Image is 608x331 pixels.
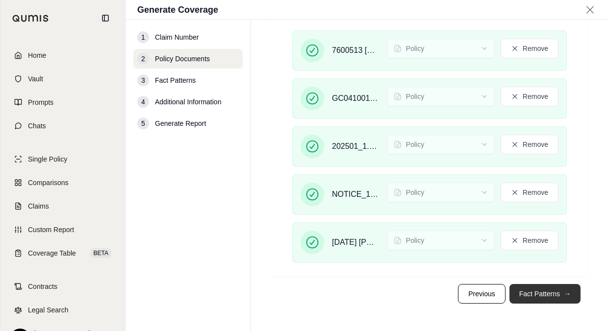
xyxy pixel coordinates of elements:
a: Comparisons [6,172,119,193]
span: → [564,289,571,299]
span: Comparisons [28,178,68,188]
button: Previous [458,284,505,304]
div: 5 [137,118,149,129]
button: Remove [501,135,558,154]
span: 202501_1.PDF [332,141,379,152]
button: Remove [501,231,558,250]
span: Legal Search [28,305,69,315]
span: Claim Number [155,32,199,42]
h1: Generate Coverage [137,3,218,17]
button: Remove [501,39,558,58]
span: Claims [28,201,49,211]
span: [DATE] [PERSON_NAME], Summons Received.pdf [332,236,379,248]
button: Remove [501,183,558,202]
a: Legal Search [6,299,119,321]
a: Coverage TableBETA [6,242,119,264]
span: Single Policy [28,154,67,164]
span: BETA [91,248,111,258]
span: Vault [28,74,43,84]
span: NOTICE_1.PDF [332,189,379,200]
span: Fact Patterns [155,75,196,85]
button: Collapse sidebar [98,10,113,26]
a: Single Policy [6,148,119,170]
a: Custom Report [6,219,119,240]
a: Chats [6,115,119,137]
div: 2 [137,53,149,65]
a: Contracts [6,276,119,297]
span: Coverage Table [28,248,76,258]
img: Qumis Logo [12,15,49,22]
a: Vault [6,68,119,90]
span: Policy Documents [155,54,210,64]
a: Claims [6,195,119,217]
span: Prompts [28,97,53,107]
span: GC041001 - Sun Coast Property Management.pdf [332,93,379,104]
span: Custom Report [28,225,74,235]
div: 4 [137,96,149,108]
a: Prompts [6,92,119,113]
span: 7600513 [PERSON_NAME] Retention Accrual.pdf [332,45,379,56]
button: Remove [501,87,558,106]
span: Home [28,50,46,60]
span: Generate Report [155,118,206,128]
a: Home [6,45,119,66]
span: Additional Information [155,97,221,107]
span: Chats [28,121,46,131]
div: 3 [137,74,149,86]
button: Fact Patterns→ [509,284,581,304]
span: Contracts [28,282,57,291]
div: 1 [137,31,149,43]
